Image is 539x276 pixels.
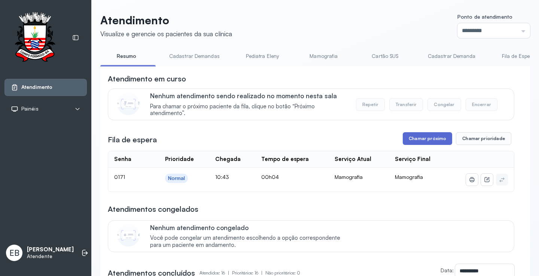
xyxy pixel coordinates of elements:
button: Transferir [389,98,423,111]
label: Data: [441,267,454,273]
div: Prioridade [165,156,194,163]
div: Tempo de espera [261,156,309,163]
span: Atendimento [21,84,52,90]
button: Encerrar [466,98,497,111]
span: | [228,270,229,276]
h3: Atendimento em curso [108,74,186,84]
span: | [261,270,262,276]
div: Serviço Atual [335,156,371,163]
p: Atendente [27,253,74,260]
p: Atendimento [100,13,232,27]
button: Chamar próximo [403,132,452,145]
button: Repetir [356,98,385,111]
img: Logotipo do estabelecimento [8,12,62,64]
img: Imagem de CalloutCard [117,93,140,115]
a: Pediatra Eleny [236,50,289,62]
div: Senha [114,156,131,163]
h3: Fila de espera [108,134,157,145]
span: Ponto de atendimento [457,13,512,20]
a: Mamografia [298,50,350,62]
div: Serviço Final [395,156,430,163]
p: Nenhum atendimento sendo realizado no momento nesta sala [150,92,348,100]
span: Você pode congelar um atendimento escolhendo a opção correspondente para um paciente em andamento. [150,235,348,249]
span: 00h04 [261,174,279,180]
a: Cadastrar Demanda [420,50,483,62]
span: 10:43 [215,174,229,180]
p: Nenhum atendimento congelado [150,224,348,232]
a: Cadastrar Demandas [162,50,227,62]
a: Cartão SUS [359,50,411,62]
img: Imagem de CalloutCard [117,224,140,246]
button: Chamar prioridade [456,132,511,145]
div: Mamografia [335,174,383,180]
span: Painéis [21,106,39,112]
a: Resumo [100,50,153,62]
div: Chegada [215,156,241,163]
div: Normal [168,175,185,182]
button: Congelar [427,98,461,111]
span: Para chamar o próximo paciente da fila, clique no botão “Próximo atendimento”. [150,103,348,117]
p: [PERSON_NAME] [27,246,74,253]
span: Mamografia [395,174,423,180]
h3: Atendimentos congelados [108,204,198,214]
span: 0171 [114,174,125,180]
a: Atendimento [11,84,80,91]
div: Visualize e gerencie os pacientes da sua clínica [100,30,232,38]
